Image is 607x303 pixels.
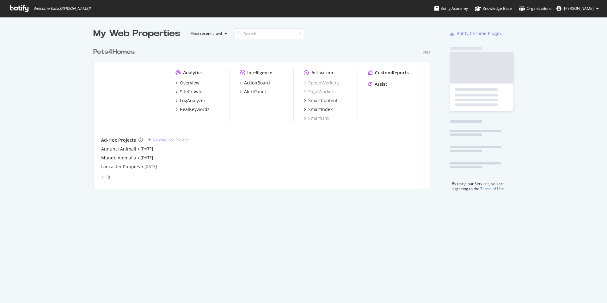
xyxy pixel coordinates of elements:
[434,5,468,12] div: Botify Academy
[180,89,204,95] div: SiteCrawler
[304,97,338,104] a: SmartContent
[93,40,435,189] div: grid
[240,80,270,86] a: ActionBoard
[101,164,140,170] a: Lancaster Puppies
[475,5,512,12] div: Knowledge Base
[101,137,136,143] div: Ad-Hoc Projects
[480,186,504,191] a: Terms of Use
[551,3,604,14] button: [PERSON_NAME]
[33,6,90,11] span: Welcome back, [PERSON_NAME] !
[99,172,107,182] div: angle-left
[93,47,135,57] div: Pets4Homes
[375,70,409,76] div: CustomReports
[144,164,157,169] a: [DATE]
[101,70,165,121] img: www.pets4homes.co.uk
[450,30,501,37] a: Botify Chrome Plugin
[304,89,336,95] a: PageWorkers
[107,174,111,181] div: angle-right
[175,97,205,104] a: LogAnalyzer
[148,137,188,143] a: New Ad-Hoc Project
[93,47,137,57] a: Pets4Homes
[175,106,210,113] a: RealKeywords
[153,137,188,143] div: New Ad-Hoc Project
[244,89,266,95] div: AlertPanel
[519,5,551,12] div: Organizations
[101,146,136,152] a: Annunci Animali
[304,115,329,121] a: SmartLink
[190,32,222,35] div: Most recent crawl
[185,28,230,39] button: Most recent crawl
[235,28,304,39] input: Search
[180,97,205,104] div: LogAnalyzer
[141,155,153,160] a: [DATE]
[311,70,333,76] div: Activation
[375,81,387,87] div: Assist
[423,50,430,55] div: Pro
[304,106,333,113] a: SmartIndex
[240,89,266,95] a: AlertPanel
[141,146,153,151] a: [DATE]
[247,70,272,76] div: Intelligence
[304,80,339,86] a: SpeedWorkers
[308,106,333,113] div: SmartIndex
[175,80,199,86] a: Overview
[183,70,203,76] div: Analytics
[180,80,199,86] div: Overview
[442,178,514,191] div: By using our Services, you are agreeing to the
[308,97,338,104] div: SmartContent
[457,30,501,37] div: Botify Chrome Plugin
[368,81,387,87] a: Assist
[564,6,594,11] span: Norbert Hires
[368,70,409,76] a: CustomReports
[175,89,204,95] a: SiteCrawler
[180,106,210,113] div: RealKeywords
[244,80,270,86] div: ActionBoard
[101,155,136,161] a: Mundo Animalia
[93,27,180,40] div: My Web Properties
